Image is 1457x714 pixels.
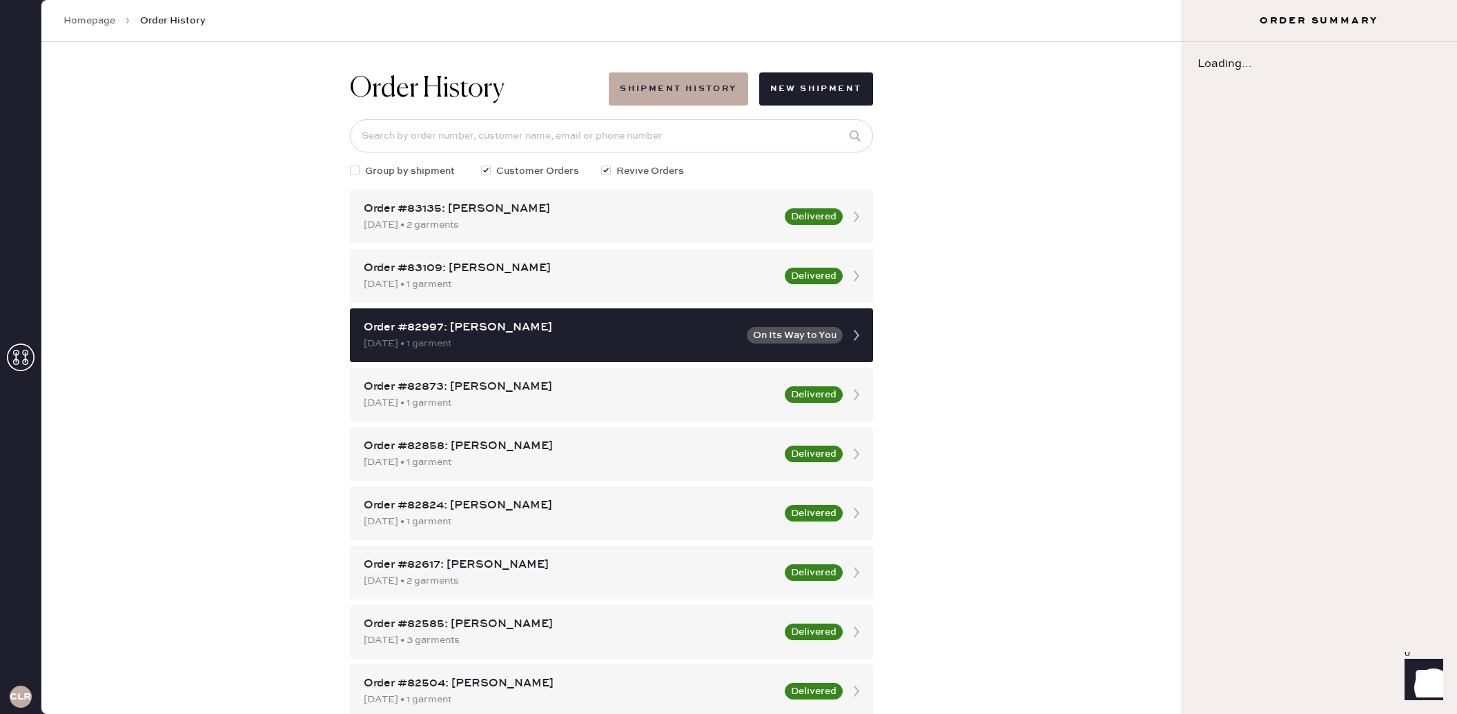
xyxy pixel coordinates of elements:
div: Order #82873: [PERSON_NAME] [364,379,776,395]
div: Order #82824: [PERSON_NAME] [364,497,776,514]
div: Order #83135: [PERSON_NAME] [364,201,776,217]
h3: Order Summary [1181,14,1457,28]
button: Delivered [785,386,843,403]
h3: CLR [10,692,31,702]
div: [DATE] • 1 garment [364,514,776,529]
button: Shipment History [609,72,747,106]
div: [DATE] • 1 garment [364,455,776,470]
div: [DATE] • 1 garment [364,336,739,351]
div: Order #82504: [PERSON_NAME] [364,675,776,692]
div: Order #82858: [PERSON_NAME] [364,438,776,455]
button: Delivered [785,268,843,284]
span: Order History [140,14,206,28]
div: Order #83109: [PERSON_NAME] [364,260,776,277]
button: Delivered [785,624,843,640]
a: Homepage [63,14,115,28]
span: Customer Orders [496,163,579,179]
button: New Shipment [759,72,873,106]
div: Order #82617: [PERSON_NAME] [364,557,776,573]
button: Delivered [785,505,843,522]
div: [DATE] • 1 garment [364,277,776,292]
div: [DATE] • 3 garments [364,633,776,648]
span: Group by shipment [365,163,455,179]
iframe: Front Chat [1391,652,1451,711]
button: Delivered [785,683,843,700]
div: [DATE] • 1 garment [364,692,776,707]
button: Delivered [785,208,843,225]
button: Delivered [785,446,843,462]
button: On Its Way to You [747,327,843,344]
div: [DATE] • 1 garment [364,395,776,410]
div: [DATE] • 2 garments [364,217,776,232]
button: Delivered [785,564,843,581]
div: Order #82585: [PERSON_NAME] [364,616,776,633]
h1: Order History [350,72,505,106]
div: Loading... [1181,42,1457,86]
div: [DATE] • 2 garments [364,573,776,588]
input: Search by order number, customer name, email or phone number [350,119,873,152]
div: Order #82997: [PERSON_NAME] [364,319,739,336]
span: Revive Orders [616,163,684,179]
